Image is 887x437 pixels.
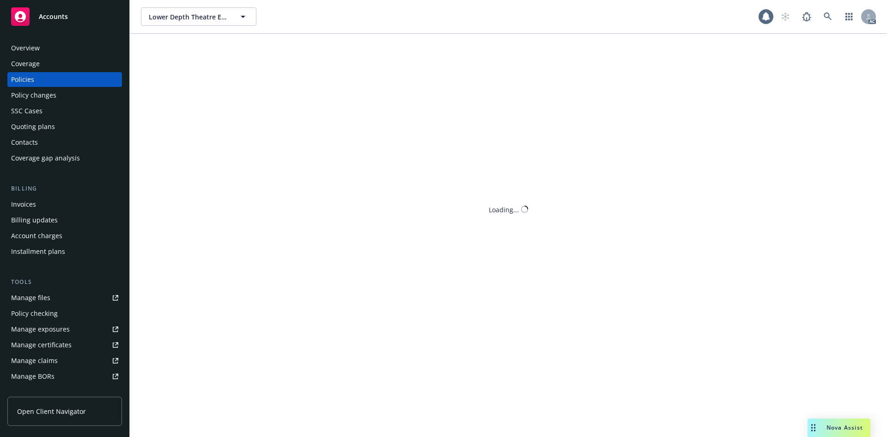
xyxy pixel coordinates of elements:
div: Tools [7,277,122,287]
a: Coverage [7,56,122,71]
a: Start snowing [776,7,795,26]
a: Policy changes [7,88,122,103]
a: Manage claims [7,353,122,368]
div: SSC Cases [11,104,43,118]
a: Quoting plans [7,119,122,134]
button: Lower Depth Theatre Ensemble [141,7,256,26]
div: Coverage [11,56,40,71]
button: Nova Assist [808,419,870,437]
div: Summary of insurance [11,385,81,400]
a: Policies [7,72,122,87]
a: Invoices [7,197,122,212]
div: Manage BORs [11,369,55,384]
a: Installment plans [7,244,122,259]
span: Lower Depth Theatre Ensemble [149,12,229,22]
div: Manage files [11,290,50,305]
span: Open Client Navigator [17,406,86,416]
a: Manage certificates [7,338,122,352]
div: Manage certificates [11,338,72,352]
span: Accounts [39,13,68,20]
div: Contacts [11,135,38,150]
div: Policy changes [11,88,56,103]
a: Report a Bug [797,7,816,26]
div: Billing [7,184,122,193]
div: Invoices [11,197,36,212]
a: Account charges [7,228,122,243]
div: Overview [11,41,40,55]
div: Manage exposures [11,322,70,337]
div: Policies [11,72,34,87]
div: Policy checking [11,306,58,321]
a: SSC Cases [7,104,122,118]
div: Loading... [489,204,519,214]
a: Coverage gap analysis [7,151,122,166]
a: Manage BORs [7,369,122,384]
a: Manage exposures [7,322,122,337]
a: Billing updates [7,213,122,228]
div: Installment plans [11,244,65,259]
span: Nova Assist [826,424,863,431]
div: Manage claims [11,353,58,368]
div: Coverage gap analysis [11,151,80,166]
a: Contacts [7,135,122,150]
a: Overview [7,41,122,55]
a: Accounts [7,4,122,30]
div: Billing updates [11,213,58,228]
a: Manage files [7,290,122,305]
div: Quoting plans [11,119,55,134]
a: Policy checking [7,306,122,321]
a: Search [819,7,837,26]
a: Switch app [840,7,858,26]
div: Account charges [11,228,62,243]
a: Summary of insurance [7,385,122,400]
div: Drag to move [808,419,819,437]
